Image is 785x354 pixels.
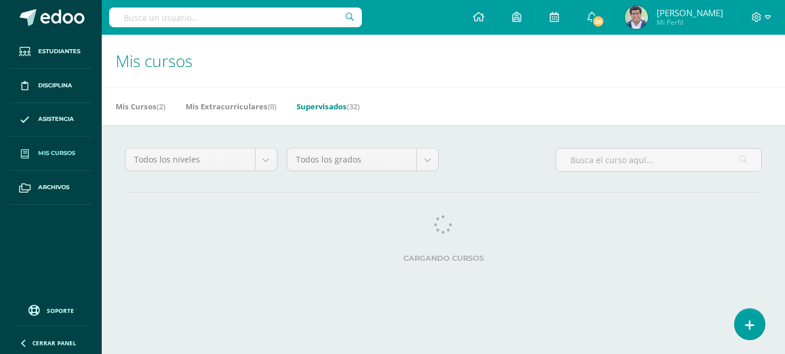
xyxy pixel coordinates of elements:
[657,17,723,27] span: Mi Perfil
[47,307,74,315] span: Soporte
[134,149,246,171] span: Todos los niveles
[657,7,723,19] span: [PERSON_NAME]
[296,149,408,171] span: Todos los grados
[116,97,165,116] a: Mis Cursos(2)
[556,149,761,171] input: Busca el curso aquí...
[9,69,92,103] a: Disciplina
[9,171,92,205] a: Archivos
[32,339,76,347] span: Cerrar panel
[157,101,165,112] span: (2)
[14,302,88,318] a: Soporte
[38,183,69,192] span: Archivos
[125,254,762,263] label: Cargando cursos
[9,103,92,137] a: Asistencia
[268,101,276,112] span: (0)
[125,149,277,171] a: Todos los niveles
[625,6,648,29] img: b46573023e8a10d5c8a4176346771f40.png
[186,97,276,116] a: Mis Extracurriculares(0)
[38,115,74,124] span: Asistencia
[297,97,360,116] a: Supervisados(32)
[116,50,192,72] span: Mis cursos
[9,35,92,69] a: Estudiantes
[38,149,75,158] span: Mis cursos
[592,15,605,28] span: 38
[287,149,439,171] a: Todos los grados
[109,8,362,27] input: Busca un usuario...
[38,47,80,56] span: Estudiantes
[347,101,360,112] span: (32)
[38,81,72,90] span: Disciplina
[9,137,92,171] a: Mis cursos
